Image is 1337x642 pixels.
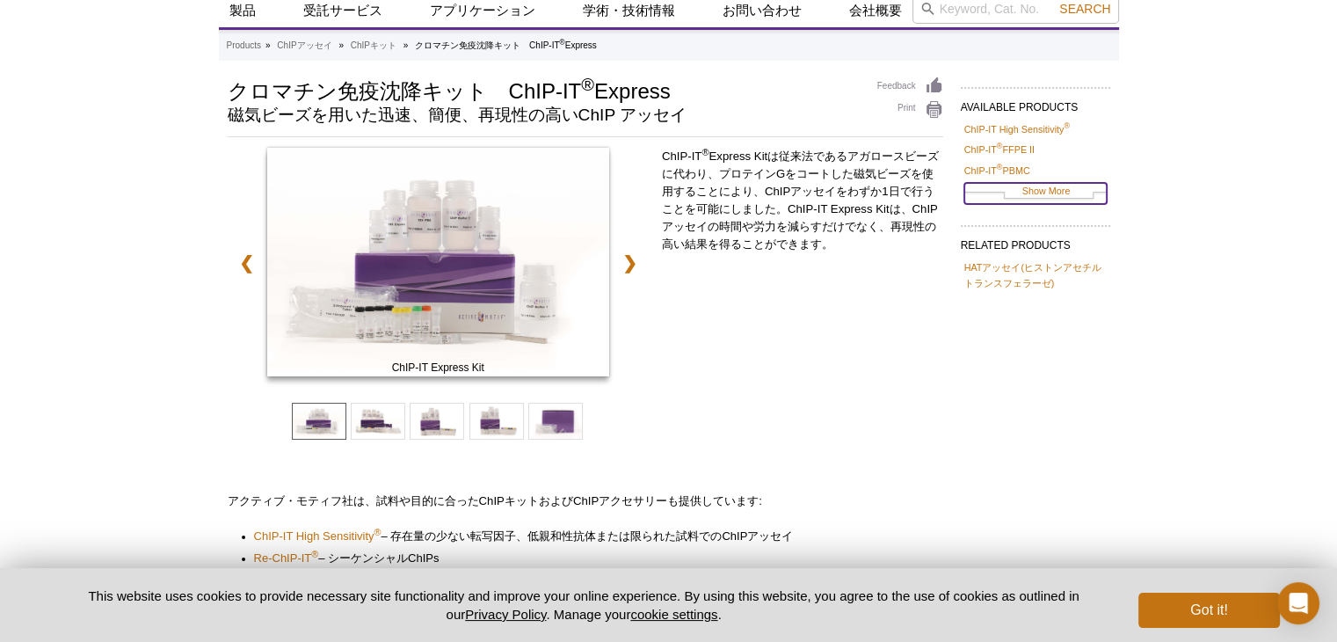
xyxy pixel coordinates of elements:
span: Search [1059,2,1110,16]
span: ChIPs [408,551,439,565]
a: HATアッセイ(ヒストンアセチルトランスフェラーゼ) [964,259,1107,291]
span: ChIP-IT High Sensitivity [254,529,374,543]
a: Re-ChIP-IT® [254,550,319,567]
li: » [403,40,409,50]
button: Search [1054,1,1115,17]
span: – シーケンシャル [318,551,439,565]
sup: ® [1064,121,1070,130]
span: ChIP [573,494,599,507]
sup: ® [311,549,318,559]
sup: ® [559,38,564,47]
sup: ® [997,142,1003,151]
a: ChIPキット [351,38,396,54]
li: » [265,40,271,50]
h2: AVAILABLE PRODUCTS [961,87,1110,119]
a: ® [374,528,381,545]
img: ChIP-IT Express Kit [267,148,609,376]
a: ❯ [611,243,649,283]
a: Feedback [877,77,943,96]
li: クロマチン免疫沈降キット ChIP-IT Express [415,40,597,50]
div: Open Intercom Messenger [1277,582,1319,624]
a: ChIP-IT High Sensitivity [254,528,374,545]
a: ChIP-IT®PBMC [964,163,1030,179]
a: ChIP-IT High Sensitivity® [964,121,1070,137]
span: ChIP [479,494,505,507]
span: ChIP-IT Express Kit [269,359,607,376]
p: This website uses cookies to provide necessary site functionality and improve your online experie... [58,587,1110,624]
sup: ® [997,163,1003,171]
span: Re-ChIP-IT [254,551,319,565]
a: Show More [964,183,1107,203]
a: ChIP-IT®FFPE II [964,142,1035,157]
button: Got it! [1138,593,1279,628]
h1: クロマチン免疫沈降キット ChIP-IT Express [228,77,860,103]
h2: 磁気ビーズを用いた迅速、簡便、再現性の高いChIP アッセイ [228,107,860,123]
a: ChIPアッセイ [277,38,331,54]
h2: RELATED PRODUCTS [961,225,1110,257]
span: – 存在量の少ない転写因子、低親和性抗体または限られた試料での アッセイ [374,529,794,543]
span: ChIP-IT Express Kitは従来法であるアガロースビーズに代わり、プロテインGをコートした磁気ビーズを使用することにより、ChIPアッセイをわずか1日で行うことを可能にしました。Ch... [662,150,939,251]
sup: ® [701,147,708,157]
a: ❮ [228,243,265,283]
sup: ® [581,75,594,94]
a: Products [227,38,261,54]
a: ChIP-IT Express Kit [267,148,609,382]
span: アクティブ・モティフ社は、試料や目的に合った キットおよび アクセサリーも提供しています: [228,494,762,507]
sup: ® [374,527,381,537]
a: Privacy Policy [465,607,546,622]
button: cookie settings [630,607,717,622]
a: Print [877,100,943,120]
span: ChIP [722,529,747,543]
li: » [338,40,344,50]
